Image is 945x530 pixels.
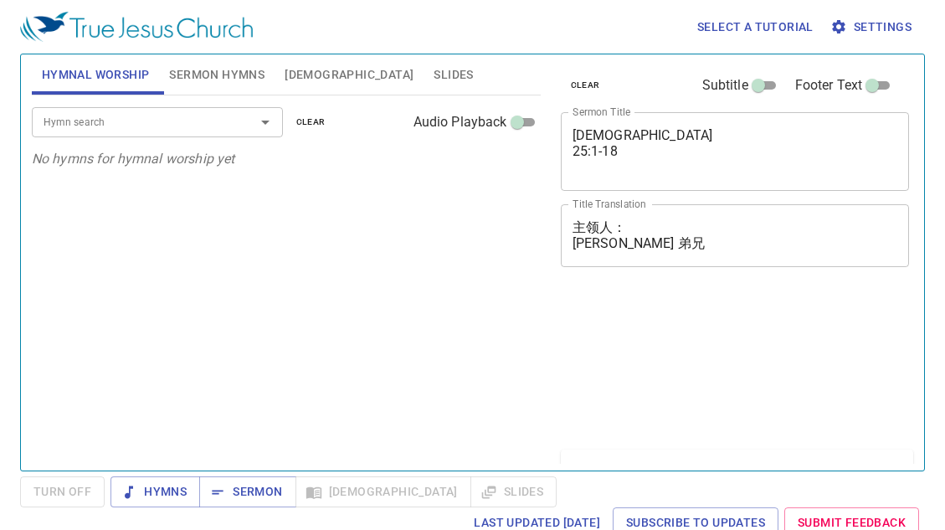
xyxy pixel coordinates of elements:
button: Select a tutorial [691,12,820,43]
img: True Jesus Church [20,12,253,42]
span: Audio Playback [413,112,507,132]
span: Subtitle [702,75,748,95]
button: Hymns [110,476,200,507]
button: Open [254,111,277,134]
span: Sermon Hymns [169,64,264,85]
span: [DEMOGRAPHIC_DATA] [285,64,413,85]
span: Hymnal Worship [42,64,150,85]
textarea: [DEMOGRAPHIC_DATA] 25:1-18 [573,127,898,175]
textarea: 主领人： [PERSON_NAME] 弟兄 [573,219,898,251]
span: clear [571,78,600,93]
span: Slides [434,64,473,85]
span: Footer Text [795,75,863,95]
button: Settings [827,12,918,43]
div: Sermon Lineup(0)clearAdd to Lineup [561,450,914,505]
span: Settings [834,17,912,38]
iframe: from-child [554,285,842,444]
span: Sermon [213,481,282,502]
span: Hymns [124,481,187,502]
button: Sermon [199,476,295,507]
button: clear [561,75,610,95]
button: clear [286,112,336,132]
span: Select a tutorial [697,17,814,38]
span: clear [296,115,326,130]
i: No hymns for hymnal worship yet [32,151,235,167]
